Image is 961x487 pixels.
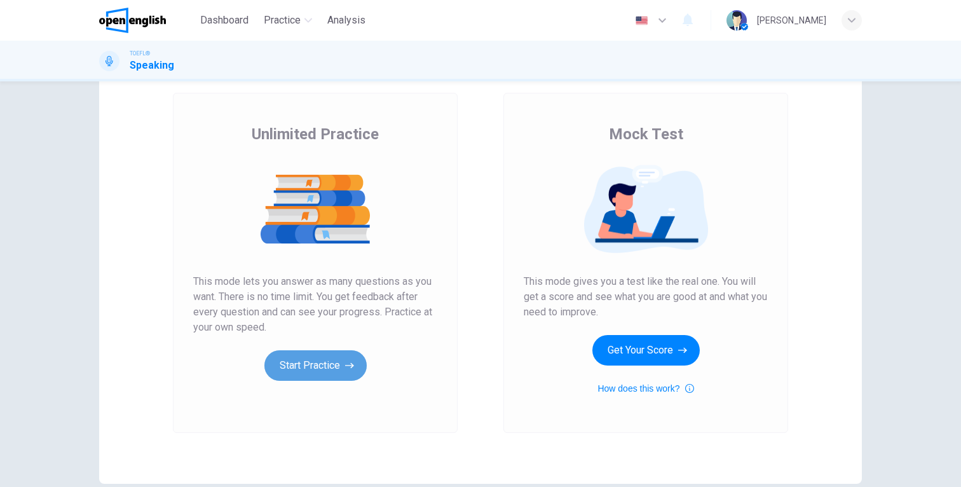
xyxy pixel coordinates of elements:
button: Start Practice [264,350,367,381]
span: Mock Test [609,124,683,144]
button: Analysis [322,9,371,32]
span: Unlimited Practice [252,124,379,144]
button: Dashboard [195,9,254,32]
span: Analysis [327,13,365,28]
button: Practice [259,9,317,32]
span: TOEFL® [130,49,150,58]
a: OpenEnglish logo [99,8,195,33]
button: Get Your Score [592,335,700,366]
h1: Speaking [130,58,174,73]
img: OpenEnglish logo [99,8,166,33]
button: How does this work? [597,381,693,396]
span: This mode gives you a test like the real one. You will get a score and see what you are good at a... [524,274,768,320]
span: This mode lets you answer as many questions as you want. There is no time limit. You get feedback... [193,274,437,335]
span: Practice [264,13,301,28]
div: [PERSON_NAME] [757,13,826,28]
img: Profile picture [726,10,747,31]
span: Dashboard [200,13,249,28]
img: en [634,16,650,25]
